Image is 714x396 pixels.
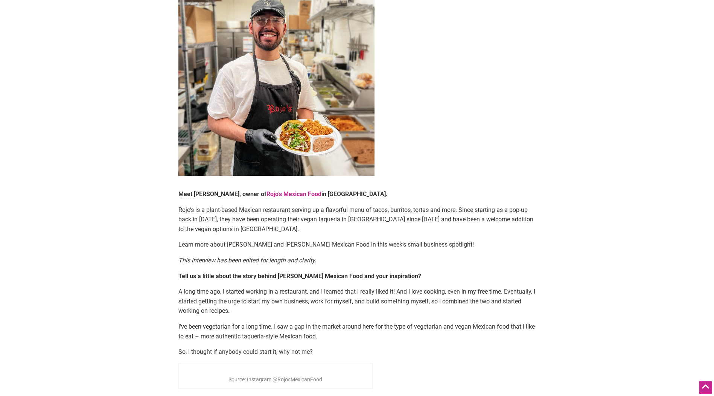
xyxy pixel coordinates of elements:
[178,190,266,198] b: Meet [PERSON_NAME], owner of
[178,288,535,314] span: A long time ago, I started working in a restaurant, and I learned that I really liked it! And I l...
[178,206,533,233] span: Rojo’s is a plant-based Mexican restaurant serving up a flavorful menu of tacos, burritos, tortas...
[178,323,535,340] span: I’ve been vegetarian for a long time. I saw a gap in the market around here for the type of veget...
[178,241,474,248] span: Learn more about [PERSON_NAME] and [PERSON_NAME] Mexican Food in this week’s small business spotl...
[178,273,421,280] b: Tell us a little about the story behind [PERSON_NAME] Mexican Food and your inspiration?
[699,381,712,394] div: Scroll Back to Top
[178,257,316,264] span: This interview has been edited for length and clarity.
[180,375,371,385] p: Source: Instagram @RojosMexicanFood
[321,190,388,198] b: in [GEOGRAPHIC_DATA].
[266,190,321,198] a: Rojo’s Mexican Food
[178,348,313,355] span: So, I thought if anybody could start it, why not me?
